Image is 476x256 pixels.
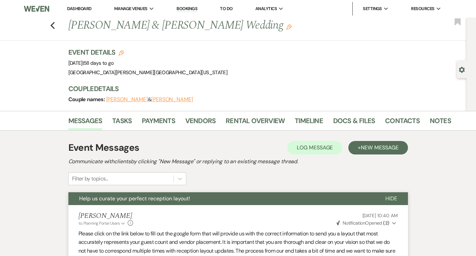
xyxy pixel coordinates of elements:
span: Hide [385,195,397,202]
button: [PERSON_NAME] [106,97,148,102]
button: Open lead details [459,66,465,73]
span: Notification [343,220,365,226]
span: Analytics [255,5,277,12]
a: Tasks [112,115,132,130]
span: [DATE] [68,60,114,66]
button: to: Planning Portal Users [78,220,126,226]
a: Payments [142,115,175,130]
a: Vendors [185,115,216,130]
a: Messages [68,115,102,130]
h1: Event Messages [68,141,139,155]
h5: [PERSON_NAME] [78,212,133,220]
a: Rental Overview [226,115,285,130]
span: Help us curate your perfect reception layout! [79,195,190,202]
span: & [106,96,193,103]
h3: Event Details [68,48,228,57]
h2: Communicate with clients by clicking "New Message" or replying to an existing message thread. [68,158,408,166]
a: Contacts [385,115,420,130]
span: Resources [411,5,434,12]
span: | [83,60,114,66]
button: Log Message [287,141,342,154]
div: Filter by topics... [72,175,108,183]
button: Hide [375,192,408,205]
a: Bookings [177,6,197,12]
img: Weven Logo [24,2,49,16]
a: Timeline [295,115,323,130]
a: To Do [220,6,232,11]
span: Settings [363,5,382,12]
a: Dashboard [67,6,91,11]
span: New Message [361,144,398,151]
h3: Couple Details [68,84,446,93]
button: +New Message [348,141,408,154]
span: Manage Venues [114,5,148,12]
h1: [PERSON_NAME] & [PERSON_NAME] Wedding [68,18,370,34]
span: Log Message [297,144,333,151]
button: [PERSON_NAME] [151,97,193,102]
button: NotificationOpened (2) [336,220,398,227]
button: Help us curate your perfect reception layout! [68,192,375,205]
strong: ( 2 ) [383,220,389,226]
a: Notes [430,115,451,130]
span: to: Planning Portal Users [78,221,120,226]
span: Opened [337,220,389,226]
a: Docs & Files [333,115,375,130]
span: Couple names: [68,96,106,103]
span: [GEOGRAPHIC_DATA][PERSON_NAME][GEOGRAPHIC_DATA][US_STATE] [68,69,228,76]
span: [DATE] 10:40 AM [362,212,398,219]
button: Edit [286,24,292,30]
span: 58 days to go [84,60,114,66]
